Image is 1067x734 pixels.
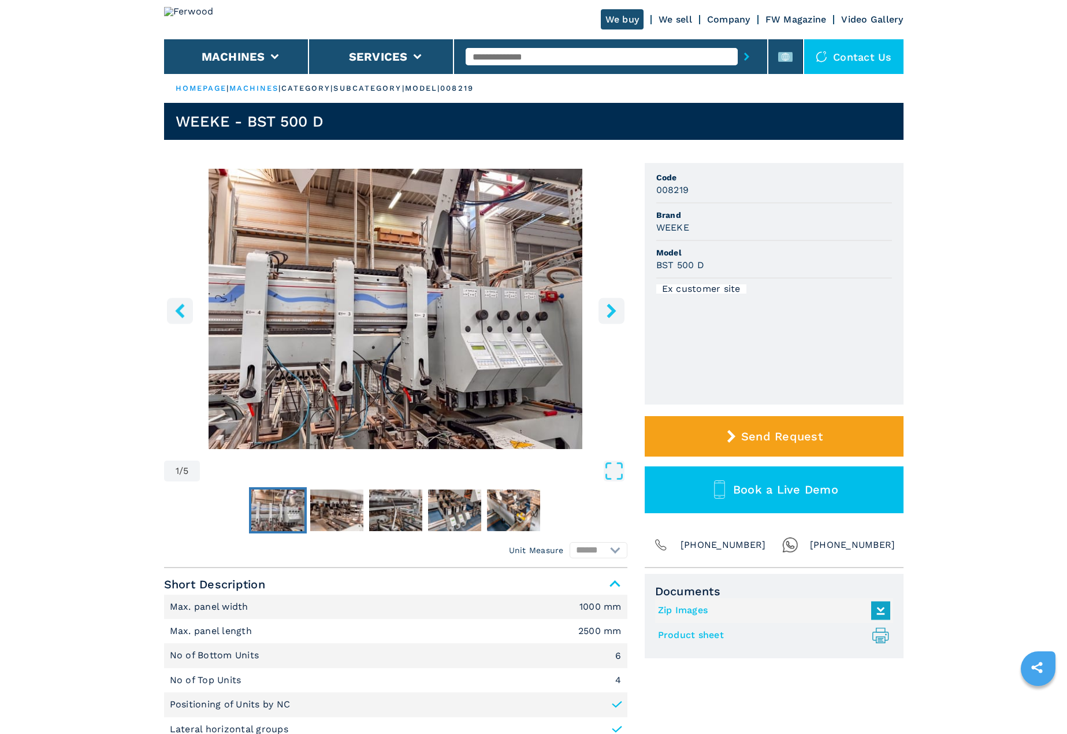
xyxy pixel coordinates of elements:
[804,39,904,74] div: Contact us
[659,14,692,25] a: We sell
[765,14,827,25] a: FW Magazine
[170,600,251,613] p: Max. panel width
[170,625,255,637] p: Max. panel length
[440,83,474,94] p: 008219
[308,487,366,533] button: Go to Slide 2
[164,169,627,449] div: Go to Slide 1
[170,674,244,687] p: No of Top Units
[251,490,304,531] img: 0b5dfbee4c7cc871a95bbf8f76f38a52
[164,574,627,595] span: Short Description
[176,112,324,131] h1: WEEKE - BST 500 D
[810,537,895,553] span: [PHONE_NUMBER]
[782,537,798,553] img: Whatsapp
[164,169,627,449] img: Automatic Drilling Machine WEEKE BST 500 D
[656,258,704,272] h3: BST 500 D
[653,537,669,553] img: Phone
[733,483,838,496] span: Book a Live Demo
[310,490,363,531] img: 22011c9e9757d8054b52969aad0b59f2
[656,247,892,258] span: Model
[841,14,903,25] a: Video Gallery
[164,487,627,533] nav: Thumbnail Navigation
[601,9,644,29] a: We buy
[226,84,229,92] span: |
[658,601,884,620] a: Zip Images
[164,7,247,32] img: Ferwood
[816,51,827,62] img: Contact us
[656,172,892,183] span: Code
[615,676,621,685] em: 4
[249,487,307,533] button: Go to Slide 1
[487,490,540,531] img: 3b48f28e90a12c40aa13d234d3af524a
[183,466,188,476] span: 5
[741,429,823,443] span: Send Request
[281,83,334,94] p: category |
[509,544,564,556] em: Unit Measure
[167,298,193,324] button: left-button
[369,490,422,531] img: 14eb7df1659a422e2127c66646877cd6
[645,416,904,457] button: Send Request
[405,83,441,94] p: model |
[615,651,621,661] em: 6
[656,284,746,294] div: Ex customer site
[1018,682,1058,725] iframe: Chat
[176,466,179,476] span: 1
[367,487,425,533] button: Go to Slide 3
[656,221,689,234] h3: WEEKE
[229,84,279,92] a: machines
[485,487,542,533] button: Go to Slide 5
[707,14,750,25] a: Company
[681,537,766,553] span: [PHONE_NUMBER]
[203,461,624,481] button: Open Fullscreen
[349,50,408,64] button: Services
[176,84,227,92] a: HOMEPAGE
[655,584,893,598] span: Documents
[179,466,183,476] span: /
[656,183,689,197] h3: 008219
[738,43,756,70] button: submit-button
[170,649,262,662] p: No of Bottom Units
[170,698,291,711] p: Positioning of Units by NC
[428,490,481,531] img: 9702b10025916dfd233bc67c2f2020bc
[202,50,265,64] button: Machines
[598,298,624,324] button: right-button
[645,466,904,513] button: Book a Live Demo
[1023,653,1051,682] a: sharethis
[333,83,404,94] p: subcategory |
[278,84,281,92] span: |
[578,627,622,636] em: 2500 mm
[426,487,484,533] button: Go to Slide 4
[656,209,892,221] span: Brand
[579,602,622,611] em: 1000 mm
[658,626,884,645] a: Product sheet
